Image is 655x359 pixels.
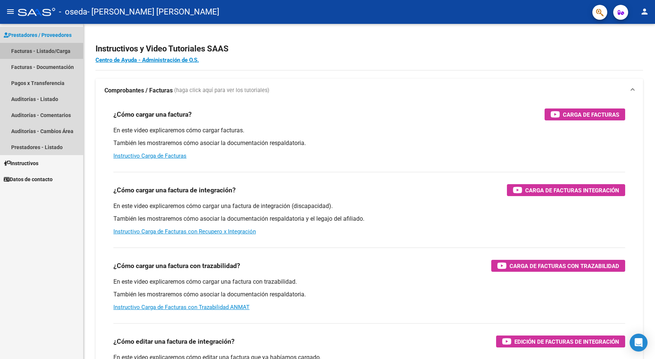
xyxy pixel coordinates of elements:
span: Carga de Facturas Integración [525,186,619,195]
span: (haga click aquí para ver los tutoriales) [174,86,269,95]
span: Carga de Facturas con Trazabilidad [510,261,619,271]
a: Instructivo Carga de Facturas [113,152,187,159]
mat-expansion-panel-header: Comprobantes / Facturas (haga click aquí para ver los tutoriales) [95,79,643,103]
h3: ¿Cómo cargar una factura con trazabilidad? [113,261,240,271]
mat-icon: person [640,7,649,16]
button: Edición de Facturas de integración [496,336,625,347]
span: Prestadores / Proveedores [4,31,72,39]
strong: Comprobantes / Facturas [104,86,173,95]
mat-icon: menu [6,7,15,16]
h3: ¿Cómo cargar una factura de integración? [113,185,236,195]
span: - [PERSON_NAME] [PERSON_NAME] [87,4,219,20]
p: También les mostraremos cómo asociar la documentación respaldatoria. [113,139,625,147]
p: En este video explicaremos cómo cargar una factura de integración (discapacidad). [113,202,625,210]
p: En este video explicaremos cómo cargar una factura con trazabilidad. [113,278,625,286]
h2: Instructivos y Video Tutoriales SAAS [95,42,643,56]
a: Centro de Ayuda - Administración de O.S. [95,57,199,63]
span: Datos de contacto [4,175,53,183]
h3: ¿Cómo editar una factura de integración? [113,336,235,347]
span: Edición de Facturas de integración [514,337,619,346]
span: - oseda [59,4,87,20]
button: Carga de Facturas Integración [507,184,625,196]
button: Carga de Facturas [545,108,625,120]
div: Open Intercom Messenger [630,334,648,352]
p: También les mostraremos cómo asociar la documentación respaldatoria y el legajo del afiliado. [113,215,625,223]
a: Instructivo Carga de Facturas con Trazabilidad ANMAT [113,304,250,311]
h3: ¿Cómo cargar una factura? [113,109,192,120]
a: Instructivo Carga de Facturas con Recupero x Integración [113,228,256,235]
p: También les mostraremos cómo asociar la documentación respaldatoria. [113,290,625,299]
button: Carga de Facturas con Trazabilidad [491,260,625,272]
p: En este video explicaremos cómo cargar facturas. [113,126,625,135]
span: Carga de Facturas [563,110,619,119]
span: Instructivos [4,159,38,167]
